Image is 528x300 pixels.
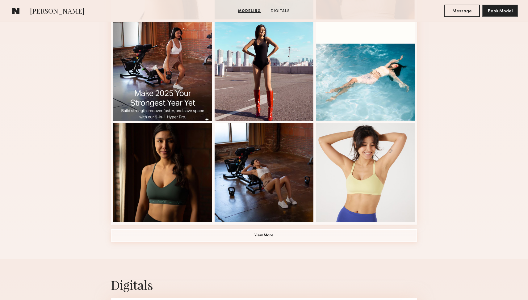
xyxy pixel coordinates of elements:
[236,8,263,14] a: Modeling
[482,8,518,13] a: Book Model
[30,6,84,17] span: [PERSON_NAME]
[444,5,480,17] button: Message
[482,5,518,17] button: Book Model
[268,8,292,14] a: Digitals
[111,229,417,242] button: View More
[111,277,417,293] div: Digitals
